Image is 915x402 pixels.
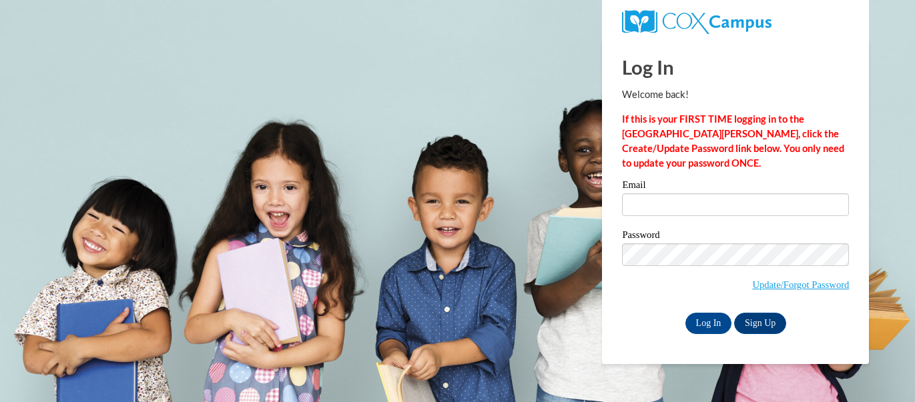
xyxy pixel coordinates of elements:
[622,10,771,34] img: COX Campus
[622,113,844,169] strong: If this is your FIRST TIME logging in to the [GEOGRAPHIC_DATA][PERSON_NAME], click the Create/Upd...
[622,230,849,243] label: Password
[622,180,849,193] label: Email
[622,87,849,102] p: Welcome back!
[685,313,732,334] input: Log In
[752,279,849,290] a: Update/Forgot Password
[734,313,786,334] a: Sign Up
[622,15,771,27] a: COX Campus
[622,53,849,81] h1: Log In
